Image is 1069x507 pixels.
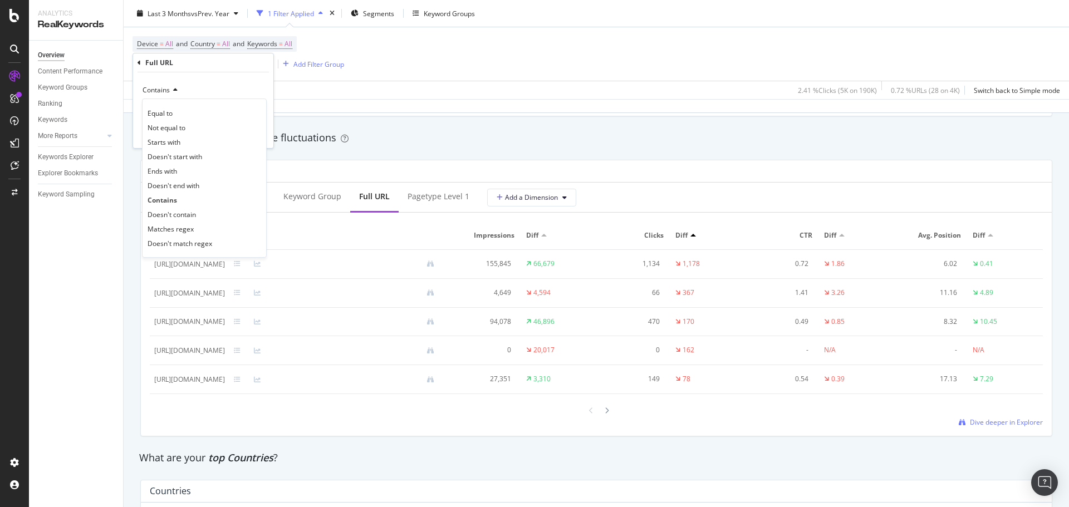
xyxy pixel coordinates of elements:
div: Keyword Group [283,191,341,202]
a: Keyword Groups [38,82,115,93]
a: Dive deeper in Explorer [959,417,1043,427]
button: Last 3 MonthsvsPrev. Year [133,4,243,22]
span: Matches regex [148,224,194,234]
span: Segments [363,8,394,18]
div: 20,017 [533,345,555,355]
span: Ends with [148,166,177,176]
button: Add Filter Group [278,57,344,71]
div: More Reports [38,130,77,142]
div: 6.02 [899,259,958,269]
div: Keywords Explorer [38,151,94,163]
div: Consider addressing negative fluctuations [139,131,1053,145]
button: 1 Filter Applied [252,4,327,22]
div: 470 [601,317,660,327]
div: Keyword Groups [38,82,87,93]
div: [URL][DOMAIN_NAME] [154,259,225,269]
span: and [176,39,188,48]
div: [URL][DOMAIN_NAME] [154,375,225,385]
div: 162 [683,345,694,355]
button: Segments [346,4,399,22]
div: [URL][DOMAIN_NAME] [154,288,225,298]
div: 3.26 [831,288,845,298]
div: 27,351 [452,374,511,384]
span: Impressions [452,230,515,240]
a: Keyword Sampling [38,189,115,200]
a: Overview [38,50,115,61]
span: = [160,39,164,48]
span: CTR [749,230,812,240]
span: Contains [143,85,170,95]
div: 0.41 [980,259,993,269]
div: Full URL [145,58,173,67]
span: vs Prev. Year [191,8,229,18]
div: 0 [452,345,511,355]
button: Cancel [138,128,173,139]
div: 11.16 [899,288,958,298]
span: Avg. Position [899,230,962,240]
div: 367 [683,288,694,298]
span: Doesn't start with [148,152,202,161]
span: All [285,36,292,52]
div: 17.13 [899,374,958,384]
div: N/A [824,345,836,355]
a: Ranking [38,98,115,110]
div: Switch back to Simple mode [974,85,1060,95]
div: 46,896 [533,317,555,327]
div: 66 [601,288,660,298]
button: Add a Dimension [487,189,576,206]
a: Keywords [38,114,115,126]
span: Diff [824,230,836,240]
div: pagetype Level 1 [408,191,469,202]
span: Contains [148,195,177,205]
div: N/A [973,345,984,355]
div: Keyword Groups [424,8,475,18]
div: 155,845 [452,259,511,269]
div: Countries [150,485,191,496]
span: Diff [526,230,538,240]
div: 3,310 [533,374,551,384]
div: 0.72 % URLs ( 28 on 4K ) [891,85,960,95]
a: Content Performance [38,66,115,77]
span: Clicks [601,230,664,240]
div: Keyword Sampling [38,189,95,200]
span: Diff [675,230,688,240]
div: Open Intercom Messenger [1031,469,1058,496]
div: Keywords [38,114,67,126]
div: 1,134 [601,259,660,269]
div: - [749,345,808,355]
div: Overview [38,50,65,61]
span: Last 3 Months [148,8,191,18]
div: 78 [683,374,690,384]
div: 0.49 [749,317,808,327]
span: top Countries [208,451,273,464]
a: Explorer Bookmarks [38,168,115,179]
div: Ranking [38,98,62,110]
button: Keyword Groups [408,4,479,22]
div: 1,178 [683,259,700,269]
a: Keywords Explorer [38,151,115,163]
div: 4,649 [452,288,511,298]
div: Content Performance [38,66,102,77]
span: Doesn't contain [148,210,196,219]
div: 0 [601,345,660,355]
span: All [165,36,173,52]
div: 94,078 [452,317,511,327]
div: 8.32 [899,317,958,327]
div: times [327,8,337,19]
div: Analytics [38,9,114,18]
span: Dive deeper in Explorer [970,417,1043,427]
div: 0.72 [749,259,808,269]
span: Full URL [154,230,440,240]
div: 4,594 [533,288,551,298]
div: 0.39 [831,374,845,384]
span: Doesn't end with [148,181,199,190]
div: 2.41 % Clicks ( 5K on 190K ) [798,85,877,95]
a: More Reports [38,130,104,142]
div: 1.41 [749,288,808,298]
span: = [217,39,220,48]
span: = [279,39,283,48]
div: Add Filter Group [293,59,344,68]
span: Not equal to [148,123,185,132]
div: RealKeywords [38,18,114,31]
div: 170 [683,317,694,327]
